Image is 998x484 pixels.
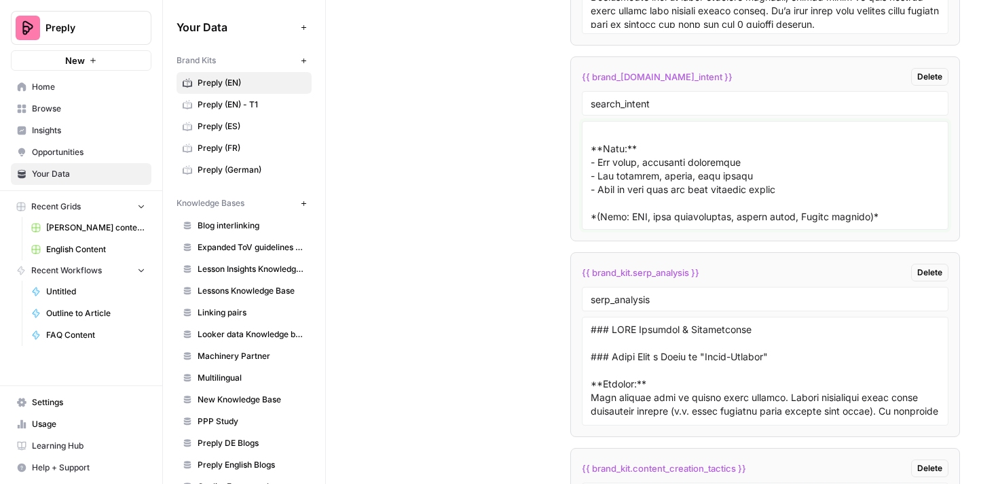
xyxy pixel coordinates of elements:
[11,50,151,71] button: New
[177,454,312,476] a: Preply English Blogs
[32,168,145,180] span: Your Data
[582,266,699,279] span: {{ brand_kit.serp_analysis }}
[177,116,312,137] a: Preply (ES)
[198,220,306,232] span: Blog interlinking
[582,462,746,475] span: {{ brand_kit.content_creation_tactics }}
[31,201,81,213] span: Recent Grids
[31,264,102,277] span: Recent Workflows
[11,76,151,98] a: Home
[25,217,151,239] a: [PERSON_NAME] content interlinking test - new content
[198,307,306,319] span: Linking pairs
[11,260,151,281] button: Recent Workflows
[46,307,145,319] span: Outline to Article
[45,21,128,35] span: Preply
[591,293,940,305] input: Variable Name
[177,94,312,116] a: Preply (EN) - T1
[11,141,151,163] a: Opportunities
[177,367,312,389] a: Multilingual
[177,411,312,432] a: PPP Study
[46,243,145,256] span: English Content
[177,215,312,237] a: Blog interlinking
[911,264,948,281] button: Delete
[198,459,306,471] span: Preply English Blogs
[198,120,306,133] span: Preply (ES)
[46,222,145,234] span: [PERSON_NAME] content interlinking test - new content
[198,77,306,89] span: Preply (EN)
[591,127,940,224] textarea: ### Loremi Dolors & Amet Conse ### Adipisc Elitsedd Eiusm **Tempori:** Utlaboree dolo magn a enim...
[177,159,312,181] a: Preply (German)
[198,328,306,341] span: Looker data Knowledge base (EN)
[911,460,948,477] button: Delete
[591,323,940,419] textarea: ### LORE Ipsumdol & Sitametconse ### Adipi Elit s Doeiu te "Incid-Utlabor" **Etdolor:** Magn aliq...
[25,324,151,346] a: FAQ Content
[917,266,942,279] span: Delete
[177,324,312,345] a: Looker data Knowledge base (EN)
[32,396,145,409] span: Settings
[32,418,145,430] span: Usage
[591,97,940,109] input: Variable Name
[917,71,942,83] span: Delete
[32,440,145,452] span: Learning Hub
[11,435,151,457] a: Learning Hub
[16,16,40,40] img: Preply Logo
[198,99,306,111] span: Preply (EN) - T1
[198,164,306,176] span: Preply (German)
[198,285,306,297] span: Lessons Knowledge Base
[65,54,85,67] span: New
[32,124,145,137] span: Insights
[177,54,216,67] span: Brand Kits
[177,389,312,411] a: New Knowledge Base
[917,462,942,474] span: Delete
[198,350,306,362] span: Machinery Partner
[32,462,145,474] span: Help + Support
[46,286,145,298] span: Untitled
[177,197,244,209] span: Knowledge Bases
[177,345,312,367] a: Machinery Partner
[911,68,948,86] button: Delete
[177,258,312,280] a: Lesson Insights Knowledge Base
[582,70,733,84] span: {{ brand_[DOMAIN_NAME]_intent }}
[177,72,312,94] a: Preply (EN)
[198,437,306,449] span: Preply DE Blogs
[11,413,151,435] a: Usage
[198,263,306,275] span: Lesson Insights Knowledge Base
[11,120,151,141] a: Insights
[11,457,151,479] button: Help + Support
[198,241,306,254] span: Expanded ToV guidelines for AI
[177,302,312,324] a: Linking pairs
[177,137,312,159] a: Preply (FR)
[177,280,312,302] a: Lessons Knowledge Base
[198,372,306,384] span: Multilingual
[198,394,306,406] span: New Knowledge Base
[46,329,145,341] span: FAQ Content
[198,142,306,154] span: Preply (FR)
[11,98,151,120] a: Browse
[25,281,151,302] a: Untitled
[11,196,151,217] button: Recent Grids
[177,237,312,258] a: Expanded ToV guidelines for AI
[32,81,145,93] span: Home
[177,19,295,35] span: Your Data
[25,302,151,324] a: Outline to Article
[11,11,151,45] button: Workspace: Preply
[11,163,151,185] a: Your Data
[32,146,145,158] span: Opportunities
[198,415,306,428] span: PPP Study
[177,432,312,454] a: Preply DE Blogs
[25,239,151,260] a: English Content
[32,103,145,115] span: Browse
[11,392,151,413] a: Settings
